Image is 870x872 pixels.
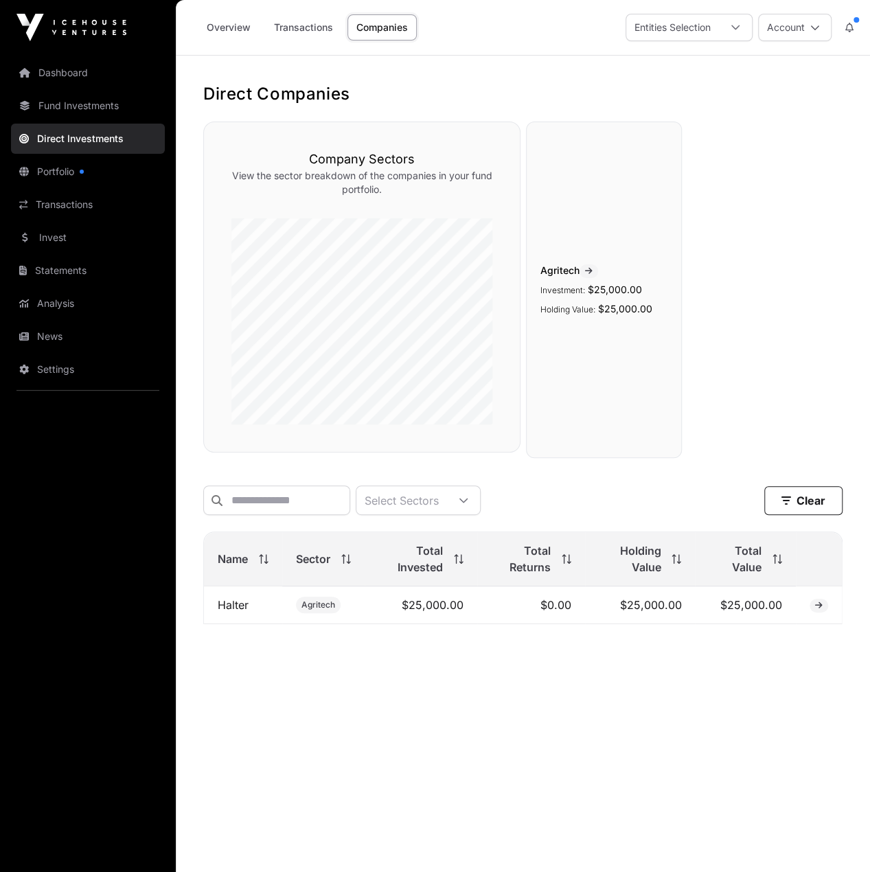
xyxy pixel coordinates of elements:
[11,58,165,88] a: Dashboard
[477,586,586,624] td: $0.00
[588,284,642,295] span: $25,000.00
[11,91,165,121] a: Fund Investments
[231,150,492,169] h3: Company Sectors
[709,542,762,575] span: Total Value
[598,303,652,314] span: $25,000.00
[540,304,595,314] span: Holding Value:
[11,222,165,253] a: Invest
[11,124,165,154] a: Direct Investments
[365,586,477,624] td: $25,000.00
[695,586,796,624] td: $25,000.00
[491,542,551,575] span: Total Returns
[11,190,165,220] a: Transactions
[585,586,695,624] td: $25,000.00
[764,486,843,515] button: Clear
[301,599,335,610] span: Agritech
[296,551,330,567] span: Sector
[11,255,165,286] a: Statements
[378,542,443,575] span: Total Invested
[540,285,585,295] span: Investment:
[599,542,661,575] span: Holding Value
[540,264,667,278] span: Agritech
[11,321,165,352] a: News
[347,14,417,41] a: Companies
[198,14,260,41] a: Overview
[356,486,447,514] div: Select Sectors
[203,83,843,105] h1: Direct Companies
[231,169,492,196] p: View the sector breakdown of the companies in your fund portfolio.
[11,288,165,319] a: Analysis
[218,551,248,567] span: Name
[218,598,249,612] a: Halter
[265,14,342,41] a: Transactions
[626,14,719,41] div: Entities Selection
[11,157,165,187] a: Portfolio
[801,806,870,872] iframe: Chat Widget
[16,14,126,41] img: Icehouse Ventures Logo
[11,354,165,385] a: Settings
[758,14,832,41] button: Account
